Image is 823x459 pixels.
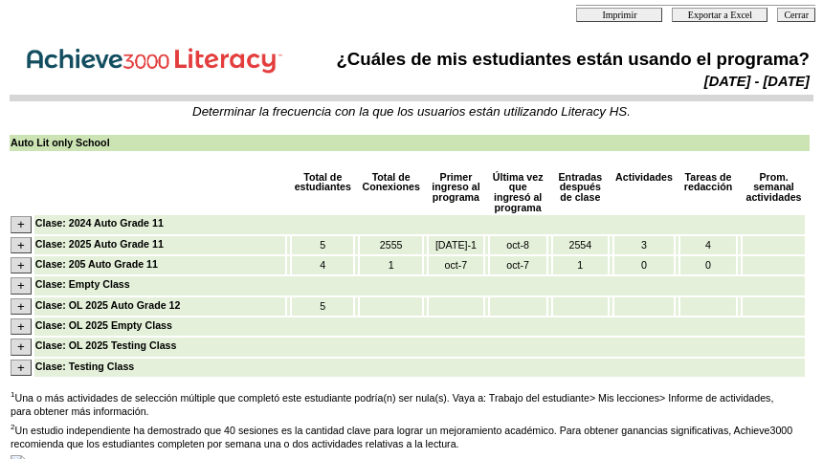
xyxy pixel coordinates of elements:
td: 0 [680,256,736,274]
nobr: Clase: Empty Class [35,278,130,290]
td: Clase: OL 2025 Testing Class [34,338,805,356]
nobr: Clase: Testing Class [35,361,134,372]
td: oct-7 [490,256,546,274]
td: Clase: OL 2025 Auto Grade 12 [34,297,286,316]
input: Exportar a Excel [672,8,767,22]
td: Determinar la frecuencia con la que los usuarios están utilizando Literacy HS. [11,104,812,119]
input: + [11,237,32,253]
td: ¿Cuáles de mis estudiantes están usando el programa? [316,48,811,71]
td: Prom. semanal actividades [743,171,805,214]
td: 2555 [360,236,422,254]
input: + [11,318,32,335]
nobr: Clase: 2024 Auto Grade 11 [35,217,164,229]
td: Total de Conexiones [360,171,422,214]
td: oct-7 [429,256,483,274]
sup: 1 [11,390,14,399]
input: + [11,360,32,376]
td: Clase: OL 2025 Empty Class [34,317,805,336]
td: Clase: Empty Class [34,276,805,295]
img: Achieve3000 Reports Logo Spanish [13,37,300,78]
sup: 2 [11,423,14,431]
td: Auto Lit only School [10,135,810,151]
td: [DATE]-1 [429,236,483,254]
td: Última vez que ingresó al programa [490,171,546,214]
td: 1 [360,256,422,274]
td: Clase: 2024 Auto Grade 11 [34,215,805,233]
input: + [11,298,32,315]
nobr: Clase: OL 2025 Auto Grade 12 [35,299,181,311]
td: oct-8 [490,236,546,254]
td: Un estudio independiente ha demostrado que 40 sesiones es la cantidad clave para lograr un mejora... [11,423,796,451]
nobr: Clase: OL 2025 Testing Class [35,339,177,351]
td: 4 [680,236,736,254]
td: Clase: Testing Class [34,359,805,377]
nobr: Clase: OL 2025 Empty Class [35,319,172,331]
td: [DATE] - [DATE] [316,73,811,90]
td: 1 [553,256,608,274]
td: Actividades [614,171,674,214]
input: Imprimir [576,8,662,22]
td: 5 [292,236,353,254]
td: Entradas después de clase [553,171,608,214]
td: Clase: 205 Auto Grade 11 [34,256,286,274]
td: Tareas de redacción [680,171,736,214]
input: + [11,277,32,294]
nobr: Clase: 2025 Auto Grade 11 [35,238,164,250]
td: 5 [292,297,353,316]
nobr: Clase: 205 Auto Grade 11 [35,258,158,270]
td: 3 [614,236,674,254]
input: + [11,216,32,232]
input: Cerrar [777,8,815,22]
input: + [11,339,32,355]
td: Clase: 2025 Auto Grade 11 [34,236,286,254]
td: Total de estudiantes [292,171,353,214]
td: 4 [292,256,353,274]
td: Una o más actividades de selección múltiple que completó este estudiante podría(n) ser nula(s). V... [11,390,796,419]
td: 0 [614,256,674,274]
td: 2554 [553,236,608,254]
input: + [11,257,32,273]
td: Primer ingreso al programa [429,171,483,214]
